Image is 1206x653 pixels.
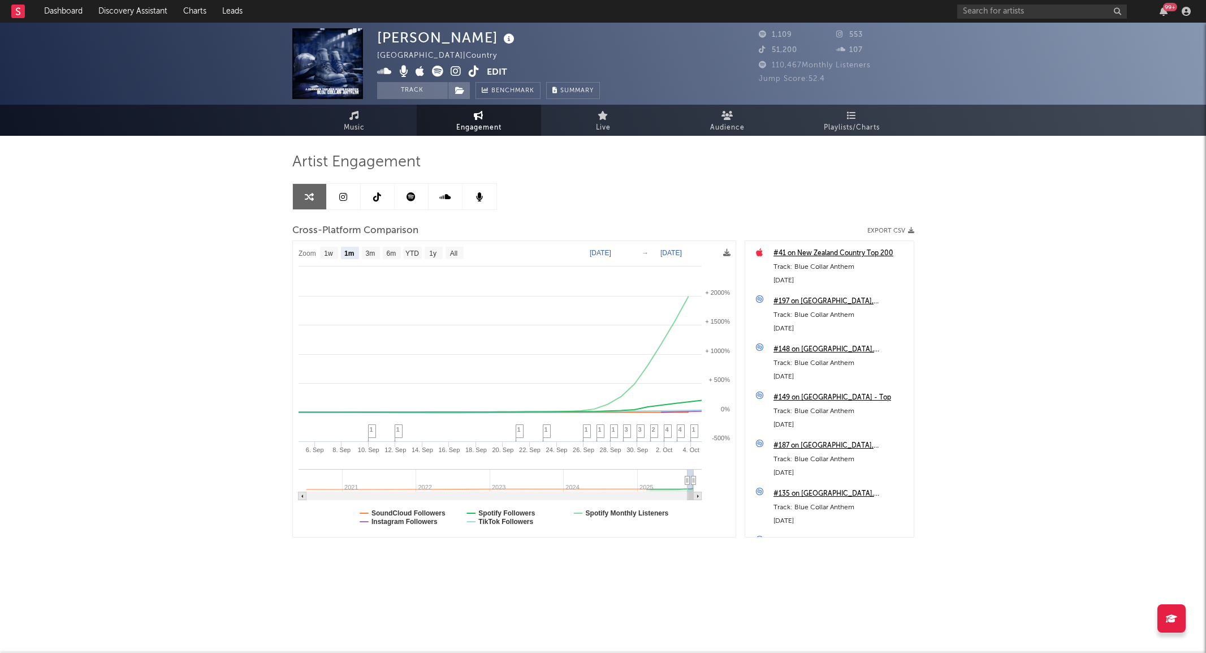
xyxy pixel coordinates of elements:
[438,446,460,453] text: 16. Sep
[759,46,797,54] span: 51,200
[590,249,611,257] text: [DATE]
[292,224,418,238] span: Cross-Platform Comparison
[721,406,730,413] text: 0%
[544,426,548,433] span: 1
[836,46,863,54] span: 107
[867,227,914,234] button: Export CSV
[773,322,908,336] div: [DATE]
[332,446,351,453] text: 8. Sep
[773,308,908,322] div: Track: Blue Collar Anthem
[546,446,567,453] text: 24. Sep
[678,426,682,433] span: 4
[517,426,521,433] span: 1
[384,446,406,453] text: 12. Sep
[405,250,418,257] text: YTD
[371,509,446,517] text: SoundCloud Followers
[417,105,541,136] a: Engagement
[465,446,486,453] text: 18. Sep
[773,356,908,370] div: Track: Blue Collar Anthem
[546,82,600,99] button: Summary
[1163,3,1177,11] div: 99 +
[773,391,908,405] a: #149 on [GEOGRAPHIC_DATA] - Top
[478,509,535,517] text: Spotify Followers
[370,426,373,433] span: 1
[596,121,611,135] span: Live
[773,439,908,453] a: #187 on [GEOGRAPHIC_DATA], [US_STATE], [GEOGRAPHIC_DATA]
[386,250,396,257] text: 6m
[712,435,730,441] text: -500%
[773,260,908,274] div: Track: Blue Collar Anthem
[487,66,507,80] button: Edit
[365,250,375,257] text: 3m
[773,514,908,528] div: [DATE]
[625,426,628,433] span: 3
[790,105,914,136] a: Playlists/Charts
[692,426,695,433] span: 1
[957,5,1127,19] input: Search for artists
[344,121,365,135] span: Music
[773,535,908,549] a: #189 on [GEOGRAPHIC_DATA], [US_STATE], [GEOGRAPHIC_DATA]
[519,446,541,453] text: 22. Sep
[655,446,672,453] text: 2. Oct
[573,446,594,453] text: 26. Sep
[560,88,594,94] span: Summary
[491,84,534,98] span: Benchmark
[492,446,513,453] text: 20. Sep
[652,426,655,433] span: 2
[541,105,665,136] a: Live
[710,121,745,135] span: Audience
[759,75,825,83] span: Jump Score: 52.4
[705,289,730,296] text: + 2000%
[377,28,517,47] div: [PERSON_NAME]
[773,501,908,514] div: Track: Blue Collar Anthem
[759,31,792,38] span: 1,109
[598,426,602,433] span: 1
[357,446,379,453] text: 10. Sep
[429,250,436,257] text: 1y
[1160,7,1168,16] button: 99+
[612,426,615,433] span: 1
[824,121,880,135] span: Playlists/Charts
[585,509,668,517] text: Spotify Monthly Listeners
[599,446,621,453] text: 28. Sep
[773,247,908,260] a: #41 on New Zealand Country Top 200
[665,105,790,136] a: Audience
[665,426,669,433] span: 4
[299,250,316,257] text: Zoom
[585,426,588,433] span: 1
[705,347,730,354] text: + 1000%
[305,446,323,453] text: 6. Sep
[638,426,642,433] span: 3
[708,376,730,383] text: + 500%
[773,274,908,287] div: [DATE]
[626,446,648,453] text: 30. Sep
[476,82,541,99] a: Benchmark
[705,318,730,325] text: + 1500%
[773,295,908,308] a: #197 on [GEOGRAPHIC_DATA], [US_STATE], [GEOGRAPHIC_DATA]
[773,453,908,466] div: Track: Blue Collar Anthem
[456,121,502,135] span: Engagement
[759,62,871,69] span: 110,467 Monthly Listeners
[773,405,908,418] div: Track: Blue Collar Anthem
[773,418,908,432] div: [DATE]
[411,446,433,453] text: 14. Sep
[292,156,421,169] span: Artist Engagement
[660,249,682,257] text: [DATE]
[773,487,908,501] a: #135 on [GEOGRAPHIC_DATA], [GEOGRAPHIC_DATA], [GEOGRAPHIC_DATA]
[377,82,448,99] button: Track
[344,250,354,257] text: 1m
[773,343,908,356] a: #148 on [GEOGRAPHIC_DATA], [US_STATE], [GEOGRAPHIC_DATA]
[396,426,400,433] span: 1
[371,518,438,526] text: Instagram Followers
[478,518,533,526] text: TikTok Followers
[642,249,649,257] text: →
[377,49,510,63] div: [GEOGRAPHIC_DATA] | Country
[836,31,863,38] span: 553
[773,466,908,480] div: [DATE]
